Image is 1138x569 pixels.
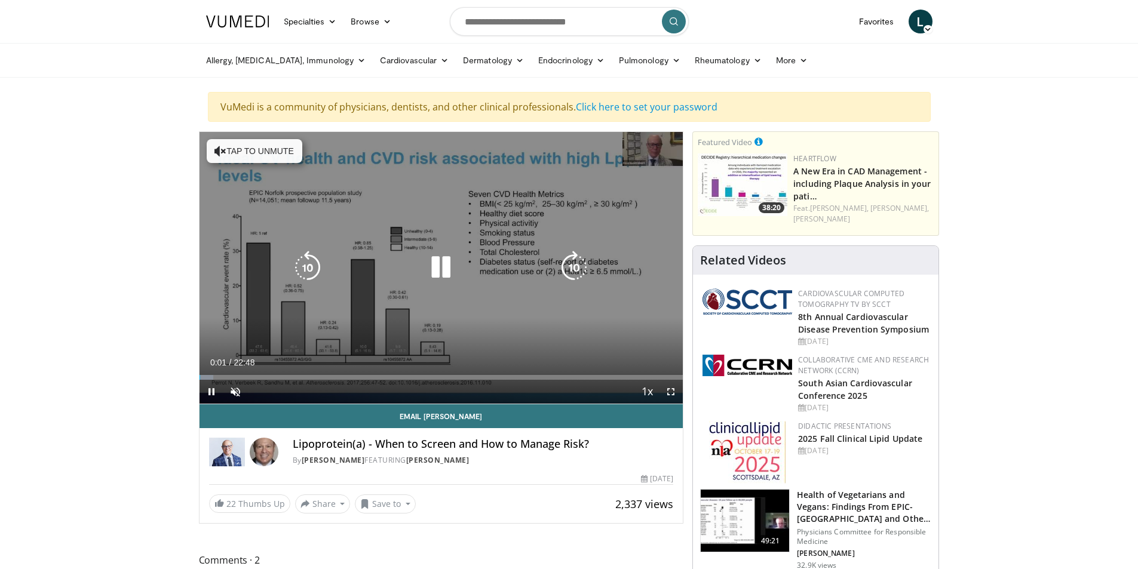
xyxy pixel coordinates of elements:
a: Dermatology [456,48,531,72]
a: A New Era in CAD Management - including Plaque Analysis in your pati… [793,165,931,202]
a: 22 Thumbs Up [209,494,290,513]
a: Allergy, [MEDICAL_DATA], Immunology [199,48,373,72]
a: [PERSON_NAME], [810,203,869,213]
a: Heartflow [793,153,836,164]
span: / [229,358,232,367]
button: Playback Rate [635,380,659,404]
div: [DATE] [641,473,673,484]
div: By FEATURING [293,455,674,466]
img: 606f2b51-b844-428b-aa21-8c0c72d5a896.150x105_q85_crop-smart_upscale.jpg [701,490,789,552]
a: Endocrinology [531,48,612,72]
h4: Related Videos [700,253,786,267]
img: a04ee3ba-8487-4636-b0fb-5e8d268f3737.png.150x105_q85_autocrop_double_scale_upscale_version-0.2.png [703,355,792,376]
a: 38:20 [698,153,787,216]
span: 38:20 [759,202,784,213]
a: [PERSON_NAME] [793,214,850,224]
div: [DATE] [798,336,929,347]
button: Share [295,494,351,513]
div: [DATE] [798,402,929,413]
a: Rheumatology [688,48,769,72]
a: Click here to set your password [576,100,717,113]
div: Progress Bar [200,375,683,380]
a: Email [PERSON_NAME] [200,404,683,428]
h4: Lipoprotein(a) - When to Screen and How to Manage Risk? [293,438,674,451]
button: Unmute [223,380,247,404]
a: Specialties [277,10,344,33]
a: Collaborative CME and Research Network (CCRN) [798,355,929,376]
span: 22 [226,498,236,509]
video-js: Video Player [200,132,683,404]
a: 2025 Fall Clinical Lipid Update [798,433,922,444]
span: 2,337 views [615,497,673,511]
a: Pulmonology [612,48,688,72]
p: [PERSON_NAME] [797,549,931,558]
span: 0:01 [210,358,226,367]
small: Featured Video [698,137,752,147]
p: Physicians Committee for Responsible Medicine [797,527,931,546]
img: 51a70120-4f25-49cc-93a4-67582377e75f.png.150x105_q85_autocrop_double_scale_upscale_version-0.2.png [703,288,792,315]
button: Tap to unmute [207,139,302,163]
a: [PERSON_NAME] [406,455,470,465]
a: 8th Annual Cardiovascular Disease Prevention Symposium [798,311,929,335]
div: [DATE] [798,445,929,456]
img: d65bce67-f81a-47c5-b47d-7b8806b59ca8.jpg.150x105_q85_autocrop_double_scale_upscale_version-0.2.jpg [709,421,786,484]
img: Avatar [250,438,278,466]
a: [PERSON_NAME] [302,455,365,465]
button: Fullscreen [659,380,683,404]
input: Search topics, interventions [450,7,689,36]
div: Feat. [793,203,934,224]
a: Cardiovascular [373,48,456,72]
a: Favorites [852,10,901,33]
a: More [769,48,815,72]
a: South Asian Cardiovascular Conference 2025 [798,377,912,401]
div: Didactic Presentations [798,421,929,432]
span: Comments 2 [199,552,684,568]
span: 49:21 [756,535,785,547]
span: 22:48 [234,358,254,367]
a: Cardiovascular Computed Tomography TV by SCCT [798,288,904,309]
a: [PERSON_NAME], [870,203,929,213]
a: Browse [343,10,398,33]
div: VuMedi is a community of physicians, dentists, and other clinical professionals. [208,92,931,122]
img: VuMedi Logo [206,16,269,27]
button: Save to [355,494,416,513]
img: 738d0e2d-290f-4d89-8861-908fb8b721dc.150x105_q85_crop-smart_upscale.jpg [698,153,787,216]
a: L [909,10,933,33]
button: Pause [200,380,223,404]
img: Dr. Robert S. Rosenson [209,438,245,466]
h3: Health of Vegetarians and Vegans: Findings From EPIC-[GEOGRAPHIC_DATA] and Othe… [797,489,931,525]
